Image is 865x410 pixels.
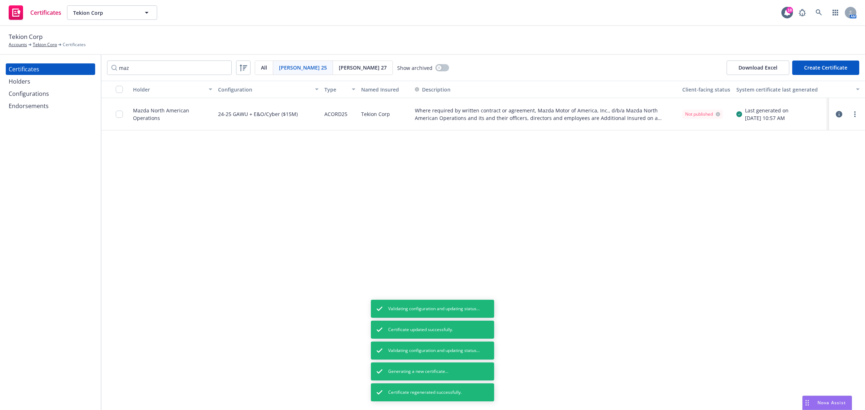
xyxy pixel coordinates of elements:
[397,64,432,72] span: Show archived
[339,64,387,71] span: [PERSON_NAME] 27
[218,102,298,126] div: 24-25 GAWU + E&O/Cyber ($15M)
[9,41,27,48] a: Accounts
[828,5,843,20] a: Switch app
[388,347,480,354] span: Validating configuration and updating status...
[851,110,859,119] a: more
[218,86,311,93] div: Configuration
[321,81,358,98] button: Type
[679,81,733,98] button: Client-facing status
[685,111,720,117] div: Not published
[9,63,39,75] div: Certificates
[67,5,157,20] button: Tekion Corp
[361,86,409,93] div: Named Insured
[803,396,812,410] div: Drag to move
[792,61,859,75] button: Create Certificate
[733,81,862,98] button: System certificate last generated
[727,61,789,75] button: Download Excel
[9,88,49,99] div: Configurations
[358,81,412,98] button: Named Insured
[6,88,95,99] a: Configurations
[133,86,204,93] div: Holder
[388,368,448,375] span: Generating a new certificate...
[9,100,49,112] div: Endorsements
[324,86,347,93] div: Type
[745,107,789,114] div: Last generated on
[215,81,321,98] button: Configuration
[817,400,846,406] span: Nova Assist
[63,41,86,48] span: Certificates
[745,114,789,122] div: [DATE] 10:57 AM
[30,10,61,15] span: Certificates
[6,63,95,75] a: Certificates
[279,64,327,71] span: [PERSON_NAME] 25
[388,306,480,312] span: Validating configuration and updating status...
[388,389,462,396] span: Certificate regenerated successfully.
[6,76,95,87] a: Holders
[358,98,412,130] div: Tekion Corp
[116,86,123,93] input: Select all
[9,76,30,87] div: Holders
[6,3,64,23] a: Certificates
[415,107,677,122] button: Where required by written contract or agreement, Mazda Motor of America, Inc., d/b/a Mazda North ...
[130,81,215,98] button: Holder
[116,111,123,118] input: Toggle Row Selected
[6,100,95,112] a: Endorsements
[786,7,793,13] div: 18
[736,86,852,93] div: System certificate last generated
[802,396,852,410] button: Nova Assist
[107,61,232,75] input: Filter by keyword
[388,326,453,333] span: Certificate updated successfully.
[682,86,731,93] div: Client-facing status
[795,5,809,20] a: Report a Bug
[33,41,57,48] a: Tekion Corp
[261,64,267,71] span: All
[812,5,826,20] a: Search
[9,32,43,41] span: Tekion Corp
[73,9,136,17] span: Tekion Corp
[324,102,347,126] div: ACORD25
[133,107,212,122] div: Mazda North American Operations
[415,86,451,93] button: Description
